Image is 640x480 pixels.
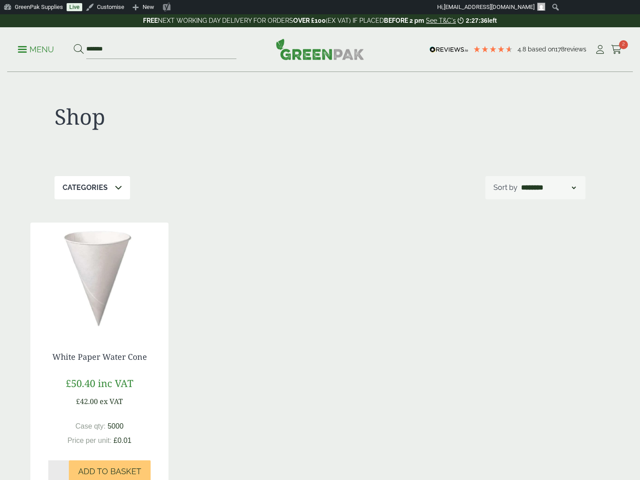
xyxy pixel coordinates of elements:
strong: FREE [143,17,158,24]
p: Menu [18,44,54,55]
span: inc VAT [98,376,133,390]
a: 2 [611,43,622,56]
span: Add to Basket [78,467,141,476]
a: Live [67,3,82,11]
i: Cart [611,45,622,54]
a: White Paper Water Cone [52,351,147,362]
div: 4.78 Stars [473,45,513,53]
span: Based on [528,46,555,53]
span: £0.01 [114,437,131,444]
p: Sort by [493,182,518,193]
select: Shop order [519,182,577,193]
img: GreenPak Supplies [276,38,364,60]
span: Case qty: [76,422,106,430]
span: £42.00 [76,396,98,406]
span: 4.8 [518,46,528,53]
a: See T&C's [426,17,456,24]
span: [EMAIL_ADDRESS][DOMAIN_NAME] [444,4,535,10]
h1: Shop [55,104,320,130]
span: 178 [555,46,564,53]
img: REVIEWS.io [429,46,468,53]
span: 2:27:36 [466,17,487,24]
p: Categories [63,182,108,193]
span: left [488,17,497,24]
strong: OVER £100 [293,17,326,24]
img: 2120039 White Paper Water Cone 4oz [30,223,168,334]
span: 5000 [108,422,124,430]
strong: BEFORE 2 pm [384,17,424,24]
i: My Account [594,45,606,54]
span: Price per unit: [67,437,112,444]
span: 2 [619,40,628,49]
a: Menu [18,44,54,53]
span: £50.40 [66,376,95,390]
span: ex VAT [100,396,123,406]
span: reviews [564,46,586,53]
